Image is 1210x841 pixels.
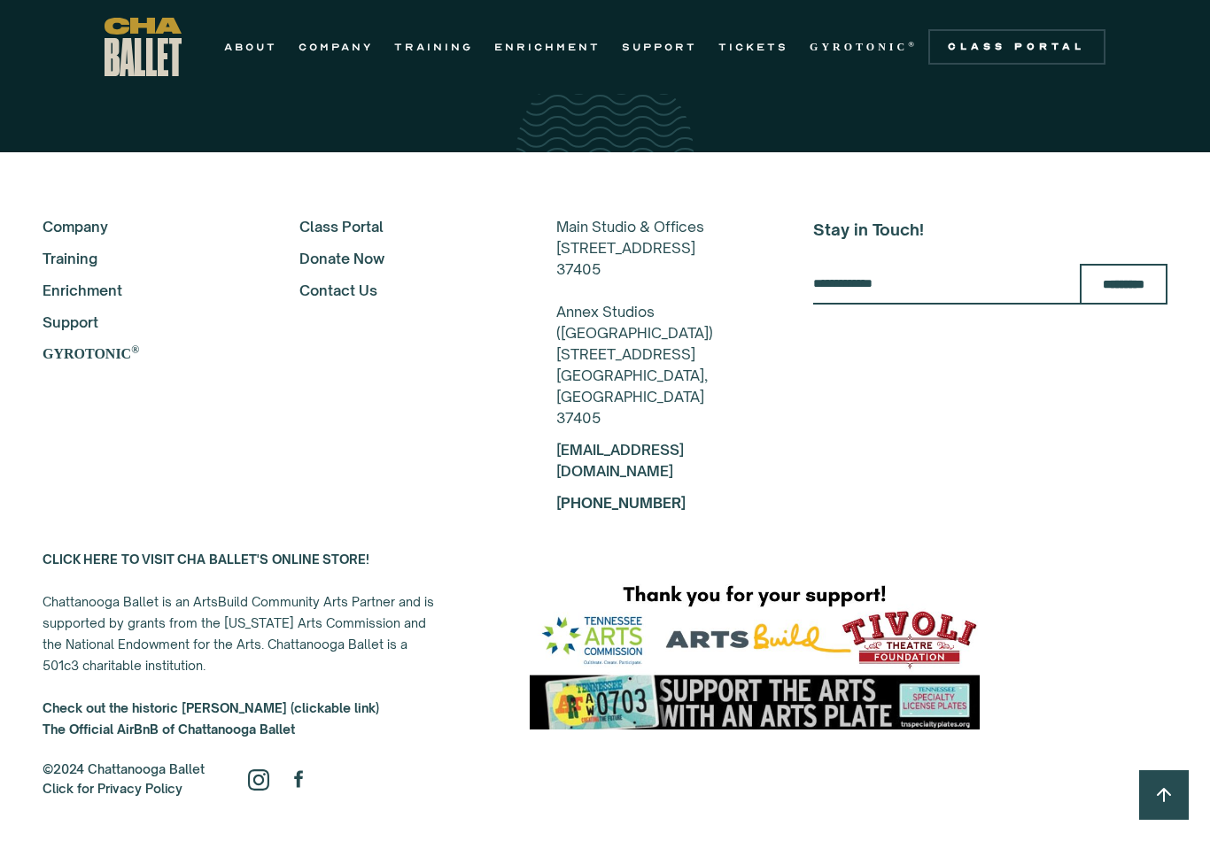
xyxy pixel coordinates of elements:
a: SUPPORT [622,36,697,58]
a: Donate Now [299,248,508,269]
form: Email Form [813,264,1167,305]
a: Company [43,216,252,237]
a: CLICK HERE TO VISIT CHA BALLET'S ONLINE STORE! [43,552,369,567]
h5: Stay in Touch! [813,216,1167,243]
a: ABOUT [224,36,277,58]
a: Contact Us [299,280,508,301]
a: Support [43,312,252,333]
div: Class Portal [939,40,1095,54]
a: ENRICHMENT [494,36,601,58]
a: GYROTONIC® [43,343,252,365]
a: Enrichment [43,280,252,301]
a: Training [43,248,252,269]
a: [PHONE_NUMBER] [556,494,686,512]
a: [EMAIL_ADDRESS][DOMAIN_NAME] [556,441,684,480]
strong: The Official AirBnB of Chattanooga Ballet [43,721,295,737]
strong: GYROTONIC [43,346,131,361]
a: GYROTONIC® [810,36,918,58]
a: home [105,18,182,76]
div: ©2024 Chattanooga Ballet [43,760,205,799]
div: Chattanooga Ballet is an ArtsBuild Community Arts Partner and is supported by grants from the [US... [43,549,441,740]
strong: GYROTONIC [810,41,908,53]
div: Main Studio & Offices [STREET_ADDRESS] 37405 Annex Studios ([GEOGRAPHIC_DATA]) [STREET_ADDRESS] [... [556,216,765,428]
a: COMPANY [299,36,373,58]
a: TRAINING [394,36,473,58]
a: Click for Privacy Policy [43,781,182,796]
a: Check out the historic [PERSON_NAME] (clickable link) [43,700,379,715]
a: Class Portal [299,216,508,237]
a: TICKETS [718,36,788,58]
a: Class Portal [928,29,1105,65]
sup: ® [908,40,918,49]
sup: ® [131,343,139,356]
